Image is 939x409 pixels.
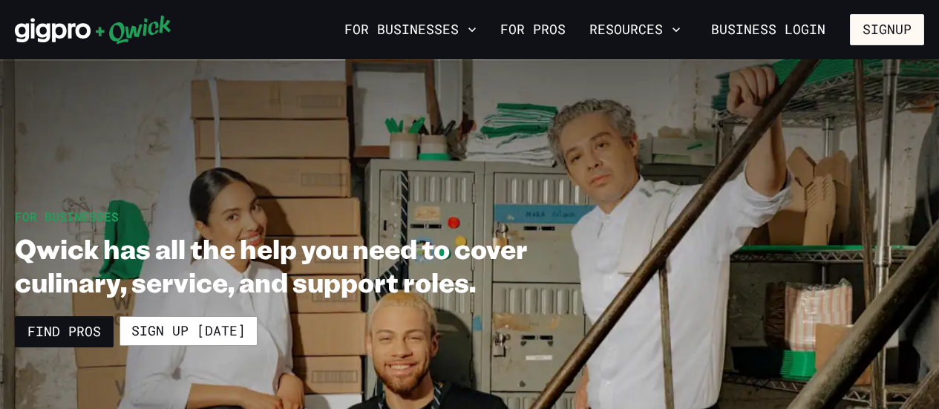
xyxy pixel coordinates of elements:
a: Find Pros [15,316,114,347]
button: For Businesses [338,17,482,42]
h1: Qwick has all the help you need to cover culinary, service, and support roles. [15,232,560,298]
button: Signup [850,14,924,45]
a: For Pros [494,17,572,42]
span: For Businesses [15,209,119,224]
button: Resources [583,17,687,42]
a: Sign up [DATE] [120,316,258,346]
a: Business Login [698,14,838,45]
